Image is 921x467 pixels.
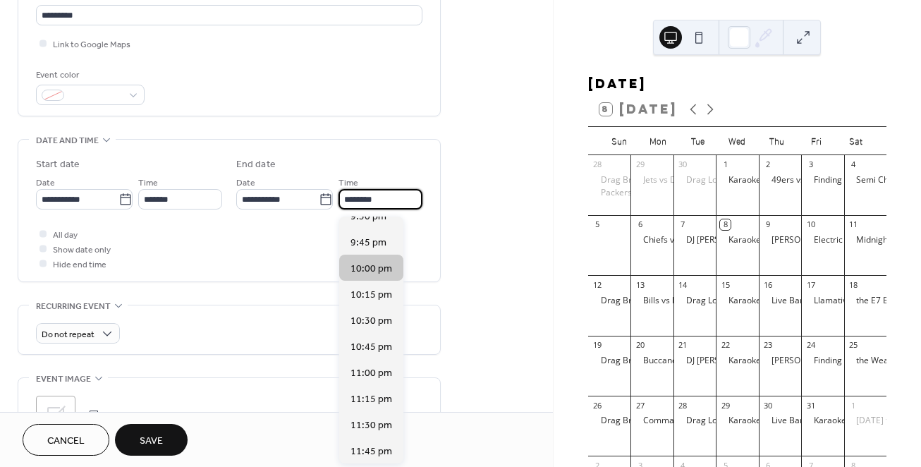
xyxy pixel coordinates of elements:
[801,415,843,427] div: Karaoke w/ DJ Ed
[350,236,386,250] span: 9:45 pm
[635,279,645,290] div: 13
[630,415,673,427] div: Commanders vs Chiefs
[643,415,734,427] div: Commanders vs Chiefs
[350,262,392,277] span: 10:00 pm
[678,279,688,290] div: 14
[630,355,673,367] div: Buccaneers vs Lions
[588,187,630,199] div: Packers vs Cowboys
[23,424,109,456] button: Cancel
[140,434,163,449] span: Save
[36,372,91,387] span: Event image
[47,434,85,449] span: Cancel
[678,159,688,170] div: 30
[592,279,603,290] div: 12
[673,234,716,246] div: DJ Brian Kadir
[678,340,688,351] div: 21
[236,157,276,172] div: End date
[720,400,731,411] div: 29
[678,400,688,411] div: 28
[805,219,816,230] div: 10
[601,295,707,307] div: Drag Brunch: Scary Movies
[720,219,731,230] div: 8
[848,219,859,230] div: 11
[848,400,859,411] div: 1
[599,127,639,155] div: Sun
[763,340,774,351] div: 23
[856,234,908,246] div: Midnight Jam
[592,340,603,351] div: 19
[350,340,392,355] span: 10:45 pm
[856,295,903,307] div: the E7 Band
[686,355,763,367] div: DJ [PERSON_NAME]
[716,234,758,246] div: Karaoke w/ DJ Ed
[716,415,758,427] div: Karaoke w/ DJ Ed
[848,159,859,170] div: 4
[716,295,758,307] div: Karaoke w/ DJ Ed
[728,415,851,427] div: Karaoke w/ DJ [PERSON_NAME]
[53,243,111,257] span: Show date only
[630,174,673,186] div: Jets vs Dolphins
[601,174,801,186] div: Drag Brunch: [PERSON_NAME] as [PERSON_NAME]
[673,174,716,186] div: Drag Loteria with Plants
[678,219,688,230] div: 7
[844,234,886,246] div: Midnight Jam
[686,295,736,307] div: Drag Loteria
[759,174,801,186] div: 49ers vs Rams
[720,340,731,351] div: 22
[796,127,836,155] div: Fri
[643,234,710,246] div: Chiefs vs Jaguars
[635,340,645,351] div: 20
[717,127,757,155] div: Wed
[588,415,630,427] div: Drag Brunch: Coco Montrese from RuPaul's Drag Race
[138,176,158,190] span: Time
[36,299,111,314] span: Recurring event
[115,424,188,456] button: Save
[350,314,392,329] span: 10:30 pm
[643,295,702,307] div: Bills vs Falcons
[848,340,859,351] div: 25
[350,288,392,303] span: 10:15 pm
[678,127,717,155] div: Tue
[771,174,829,186] div: 49ers vs Rams
[686,174,780,186] div: Drag Loteria with Plants
[588,174,630,186] div: Drag Brunch: Jade Jolie as Taylor Swift
[716,355,758,367] div: Karaoke w/ DJ Ed
[720,159,731,170] div: 1
[53,257,106,272] span: Hide end time
[728,234,851,246] div: Karaoke w/ DJ [PERSON_NAME]
[42,327,94,343] span: Do not repeat
[673,355,716,367] div: DJ Brian Kadir
[759,295,801,307] div: Live Band Karaoke feat. Retro Nouveau
[673,415,716,427] div: Drag Loteria with Plants
[673,295,716,307] div: Drag Loteria
[592,159,603,170] div: 28
[771,415,916,427] div: Live Band Karaoke w/ Retro Nouveau
[844,415,886,427] div: Día de los Muertos feat. MacRockSat
[53,37,130,52] span: Link to Google Maps
[36,68,142,83] div: Event color
[588,295,630,307] div: Drag Brunch: Scary Movies
[36,176,55,190] span: Date
[601,415,854,427] div: Drag Brunch: [PERSON_NAME] from [PERSON_NAME] Drag Race
[844,295,886,307] div: the E7 Band
[635,159,645,170] div: 29
[36,157,80,172] div: Start date
[716,174,758,186] div: Karaoke w/ DJ Ed
[844,174,886,186] div: Semi Charmed
[848,279,859,290] div: 18
[814,295,852,307] div: Llamativa
[643,174,705,186] div: Jets vs Dolphins
[36,396,75,435] div: ;
[763,219,774,230] div: 9
[635,219,645,230] div: 6
[814,355,872,367] div: Finding [DATE]
[836,127,875,155] div: Sat
[757,127,796,155] div: Thu
[805,400,816,411] div: 31
[350,392,392,407] span: 11:15 pm
[588,75,886,92] div: [DATE]
[801,174,843,186] div: Finding Friday
[814,234,870,246] div: Electric Circus
[856,174,915,186] div: Semi Charmed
